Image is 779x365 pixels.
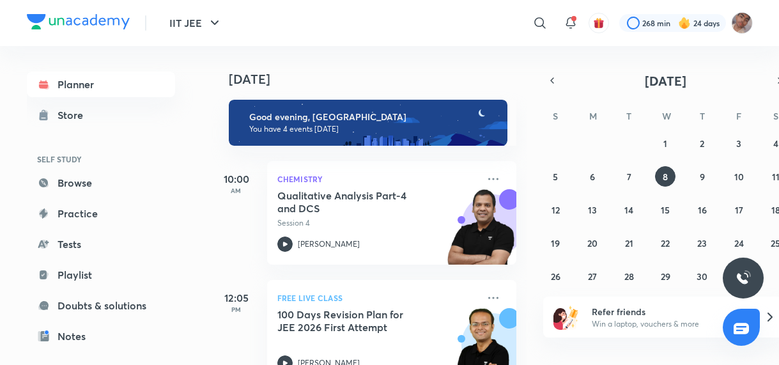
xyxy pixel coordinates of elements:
h6: Refer friends [592,305,749,318]
button: October 9, 2025 [692,166,713,187]
img: Company Logo [27,14,130,29]
p: Session 4 [277,217,478,229]
abbr: October 13, 2025 [588,204,597,216]
abbr: October 17, 2025 [735,204,743,216]
img: evening [229,100,507,146]
abbr: October 14, 2025 [624,204,633,216]
button: October 12, 2025 [545,199,566,220]
button: October 17, 2025 [729,199,749,220]
abbr: Sunday [553,110,558,122]
button: October 27, 2025 [582,266,603,286]
img: unacademy [446,189,516,277]
abbr: October 24, 2025 [734,237,744,249]
abbr: October 23, 2025 [697,237,707,249]
button: October 16, 2025 [692,199,713,220]
p: PM [211,306,262,313]
button: October 2, 2025 [692,133,713,153]
abbr: October 6, 2025 [590,171,595,183]
abbr: October 26, 2025 [551,270,560,283]
a: Practice [27,201,175,226]
abbr: October 29, 2025 [661,270,670,283]
abbr: October 15, 2025 [661,204,670,216]
button: October 14, 2025 [619,199,639,220]
button: October 13, 2025 [582,199,603,220]
img: Rahul 2026 [731,12,753,34]
a: Notes [27,323,175,349]
abbr: October 19, 2025 [551,237,560,249]
span: [DATE] [645,72,686,89]
button: October 19, 2025 [545,233,566,253]
abbr: October 27, 2025 [588,270,597,283]
a: Browse [27,170,175,196]
button: October 15, 2025 [655,199,675,220]
p: You have 4 events [DATE] [249,124,496,134]
button: avatar [589,13,609,33]
img: avatar [593,17,605,29]
abbr: October 9, 2025 [700,171,705,183]
abbr: October 20, 2025 [587,237,598,249]
abbr: October 10, 2025 [734,171,744,183]
abbr: October 3, 2025 [736,137,741,150]
button: October 1, 2025 [655,133,675,153]
abbr: Wednesday [662,110,671,122]
p: Win a laptop, vouchers & more [592,318,749,330]
abbr: Tuesday [626,110,631,122]
button: October 7, 2025 [619,166,639,187]
button: October 3, 2025 [729,133,749,153]
p: [PERSON_NAME] [298,238,360,250]
button: October 30, 2025 [692,266,713,286]
abbr: Friday [736,110,741,122]
button: October 23, 2025 [692,233,713,253]
button: October 8, 2025 [655,166,675,187]
abbr: Monday [589,110,597,122]
h5: 10:00 [211,171,262,187]
h6: Good evening, [GEOGRAPHIC_DATA] [249,111,496,123]
abbr: October 28, 2025 [624,270,634,283]
abbr: October 12, 2025 [551,204,560,216]
p: Chemistry [277,171,478,187]
button: October 20, 2025 [582,233,603,253]
abbr: October 22, 2025 [661,237,670,249]
img: streak [678,17,691,29]
abbr: October 21, 2025 [625,237,633,249]
abbr: October 30, 2025 [697,270,707,283]
a: Playlist [27,262,175,288]
button: October 24, 2025 [729,233,749,253]
h5: 100 Days Revision Plan for JEE 2026 First Attempt [277,308,436,334]
button: October 6, 2025 [582,166,603,187]
button: October 29, 2025 [655,266,675,286]
a: Company Logo [27,14,130,33]
a: Tests [27,231,175,257]
button: October 21, 2025 [619,233,639,253]
button: October 22, 2025 [655,233,675,253]
abbr: Saturday [773,110,778,122]
button: October 26, 2025 [545,266,566,286]
abbr: October 1, 2025 [663,137,667,150]
p: FREE LIVE CLASS [277,290,478,306]
h6: SELF STUDY [27,148,175,170]
abbr: Thursday [700,110,705,122]
abbr: October 2, 2025 [700,137,704,150]
p: AM [211,187,262,194]
abbr: October 4, 2025 [773,137,778,150]
a: Planner [27,72,175,97]
img: ttu [736,270,751,286]
button: October 5, 2025 [545,166,566,187]
img: referral [553,304,579,330]
div: Store [58,107,91,123]
button: IIT JEE [162,10,230,36]
a: Doubts & solutions [27,293,175,318]
abbr: October 5, 2025 [553,171,558,183]
h5: 12:05 [211,290,262,306]
button: [DATE] [561,72,771,89]
abbr: October 7, 2025 [627,171,631,183]
abbr: October 8, 2025 [663,171,668,183]
a: Store [27,102,175,128]
abbr: October 16, 2025 [698,204,707,216]
h5: Qualitative Analysis Part-4 and DCS [277,189,436,215]
button: October 10, 2025 [729,166,749,187]
h4: [DATE] [229,72,529,87]
button: October 28, 2025 [619,266,639,286]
